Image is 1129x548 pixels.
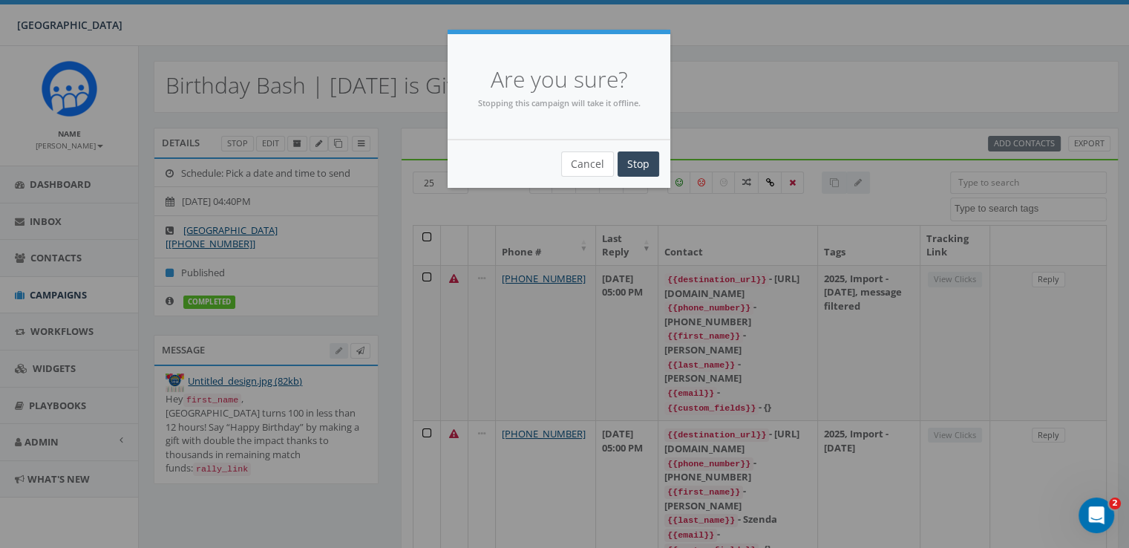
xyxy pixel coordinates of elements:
[1079,498,1114,533] iframe: Intercom live chat
[470,64,648,96] h4: Are you sure?
[1109,498,1121,509] span: 2
[618,151,659,177] input: Stop
[561,151,614,177] button: Cancel
[478,97,641,108] small: Stopping this campaign will take it offline.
